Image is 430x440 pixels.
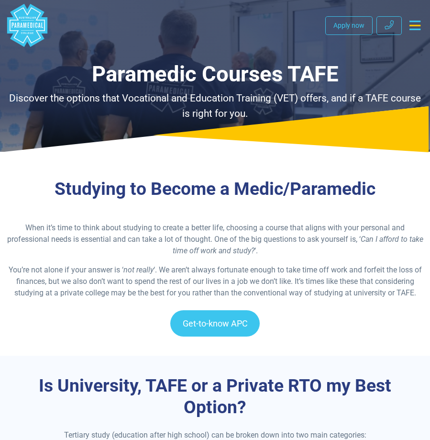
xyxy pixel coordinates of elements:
[6,178,424,200] h3: Studying to Become a Medic/Paramedic
[6,375,424,417] h3: Is University, TAFE or a Private RTO my Best Option?
[123,265,154,274] span: not really
[6,4,49,47] a: Australian Paramedical College
[9,265,123,274] span: You’re not alone if your answer is ‘
[325,16,373,35] a: Apply now
[6,91,424,121] div: Discover the options that Vocational and Education Training (VET) offers, and if a TAFE course is...
[170,310,260,337] a: Get-to-know APC
[254,246,258,255] span: ‘.
[6,61,424,87] h1: Paramedic Courses TAFE
[14,265,422,297] span: ‘. We aren’t always fortunate enough to take time off work and forfeit the loss of finances, but ...
[7,223,405,244] span: When it’s time to think about studying to create a better life, choosing a course that aligns wit...
[406,17,424,34] button: Toggle navigation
